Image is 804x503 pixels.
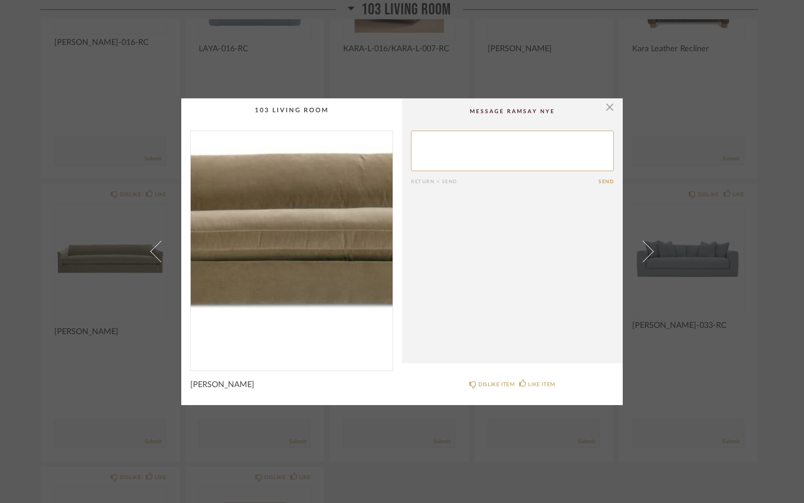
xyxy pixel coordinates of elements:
button: Send [599,179,614,185]
div: DISLIKE ITEM [478,380,515,389]
div: 0 [191,131,393,363]
button: Close [601,98,619,116]
img: ba898c84-5f6c-492b-affd-a05975c4cdfc_1000x1000.jpg [191,131,393,363]
span: [PERSON_NAME] [190,380,254,390]
div: LIKE ITEM [528,380,555,389]
div: Return = Send [411,179,599,185]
